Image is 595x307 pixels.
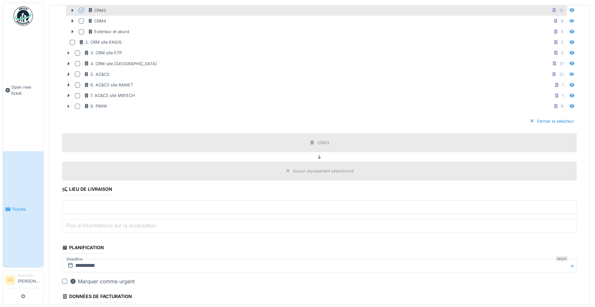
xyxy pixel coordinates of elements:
[88,29,129,35] div: Extérieur et abord
[70,277,135,285] div: Marquer comme urgent
[561,103,563,109] div: 6
[84,92,135,99] div: 7. AC&CS site MBTECH
[88,7,106,13] div: CRM3
[561,39,563,45] div: 2
[5,275,15,285] li: OG
[3,151,43,267] a: Tickets
[560,61,563,67] div: 17
[62,184,112,195] div: Lieu de livraison
[559,7,563,13] div: 12
[84,50,122,56] div: 3. CRM site ETP
[88,18,106,24] div: CRM4
[84,82,133,88] div: 6. AC&CS site RAMET
[570,259,577,272] button: Close
[18,273,41,287] li: [PERSON_NAME]
[18,273,41,278] div: Requester
[14,6,33,26] img: Badge_color-CXgf-gQk.svg
[62,292,132,303] div: Données de facturation
[559,71,563,77] div: 21
[3,29,43,151] a: Open new ticket
[84,61,157,67] div: 4. CRM site [GEOGRAPHIC_DATA]
[317,140,329,146] div: CRM3
[62,243,104,254] div: Planification
[562,92,563,99] div: 1
[527,117,577,126] div: Fermer le sélecteur
[12,206,41,212] span: Tickets
[11,84,41,96] span: Open new ticket
[293,168,353,174] div: Aucun équipement sélectionné
[84,103,107,109] div: 8. PIMW
[561,29,563,35] div: 5
[562,82,563,88] div: 1
[79,39,122,45] div: 2. CRM site ENGIS
[66,256,83,263] label: Deadline
[561,18,563,24] div: 9
[5,273,41,288] a: OG Requester[PERSON_NAME]
[561,50,563,56] div: 2
[65,222,158,229] label: Plus d'informations sur la localisation
[556,256,568,261] div: Requis
[84,71,109,77] div: 5. AC&CS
